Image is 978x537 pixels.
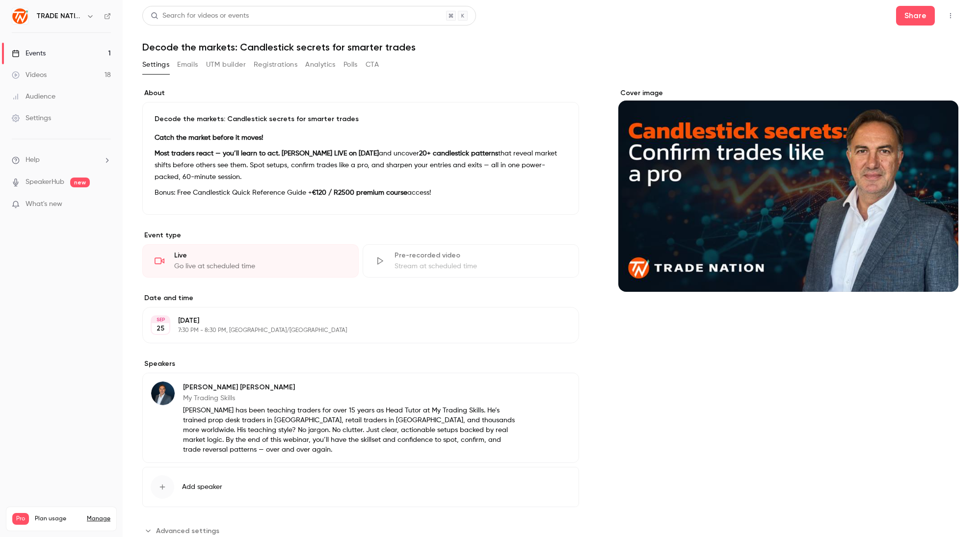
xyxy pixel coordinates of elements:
[142,230,579,240] p: Event type
[12,513,29,525] span: Pro
[156,526,219,536] span: Advanced settings
[618,88,958,292] section: Cover image
[177,57,198,73] button: Emails
[70,178,90,187] span: new
[26,155,40,165] span: Help
[366,57,379,73] button: CTA
[395,251,567,260] div: Pre-recorded video
[142,41,958,53] h1: Decode the markets: Candlestick secrets for smarter trades
[142,244,359,278] div: LiveGo live at scheduled time
[87,515,110,523] a: Manage
[142,359,579,369] label: Speakers
[363,244,579,278] div: Pre-recorded videoStream at scheduled time
[151,382,175,405] img: Philip Konchar
[142,88,579,98] label: About
[157,324,164,333] p: 25
[174,251,346,260] div: Live
[26,199,62,209] span: What's new
[155,134,263,141] strong: Catch the market before it moves!
[395,261,567,271] div: Stream at scheduled time
[178,327,527,334] p: 7:30 PM - 8:30 PM, [GEOGRAPHIC_DATA]/[GEOGRAPHIC_DATA]
[344,57,358,73] button: Polls
[142,467,579,507] button: Add speaker
[155,187,567,199] p: Bonus: Free Candlestick Quick Reference Guide + access!
[183,393,515,403] p: My Trading Skills
[419,150,498,157] strong: 20+ candlestick patterns
[206,57,246,73] button: UTM builder
[178,316,527,326] p: [DATE]
[99,200,111,209] iframe: Noticeable Trigger
[183,406,515,455] p: [PERSON_NAME] has been teaching traders for over 15 years as Head Tutor at My Trading Skills. He’...
[155,114,567,124] p: Decode the markets: Candlestick secrets for smarter trades
[254,57,297,73] button: Registrations
[618,88,958,98] label: Cover image
[12,155,111,165] li: help-dropdown-opener
[152,316,169,323] div: SEP
[12,49,46,58] div: Events
[896,6,935,26] button: Share
[12,70,47,80] div: Videos
[142,373,579,463] div: Philip Konchar[PERSON_NAME] [PERSON_NAME]My Trading Skills[PERSON_NAME] has been teaching traders...
[174,261,346,271] div: Go live at scheduled time
[12,92,55,102] div: Audience
[12,113,51,123] div: Settings
[151,11,249,21] div: Search for videos or events
[142,57,169,73] button: Settings
[312,189,407,196] strong: €120 / R2500 premium course
[183,383,515,392] p: [PERSON_NAME] [PERSON_NAME]
[12,8,28,24] img: TRADE NATION
[26,177,64,187] a: SpeakerHub
[155,150,379,157] strong: Most traders react — you’ll learn to act. [PERSON_NAME] LIVE on [DATE]
[36,11,82,21] h6: TRADE NATION
[305,57,336,73] button: Analytics
[35,515,81,523] span: Plan usage
[155,148,567,183] p: and uncover that reveal market shifts before others see them. Spot setups, confirm trades like a ...
[182,482,222,492] span: Add speaker
[142,293,579,303] label: Date and time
